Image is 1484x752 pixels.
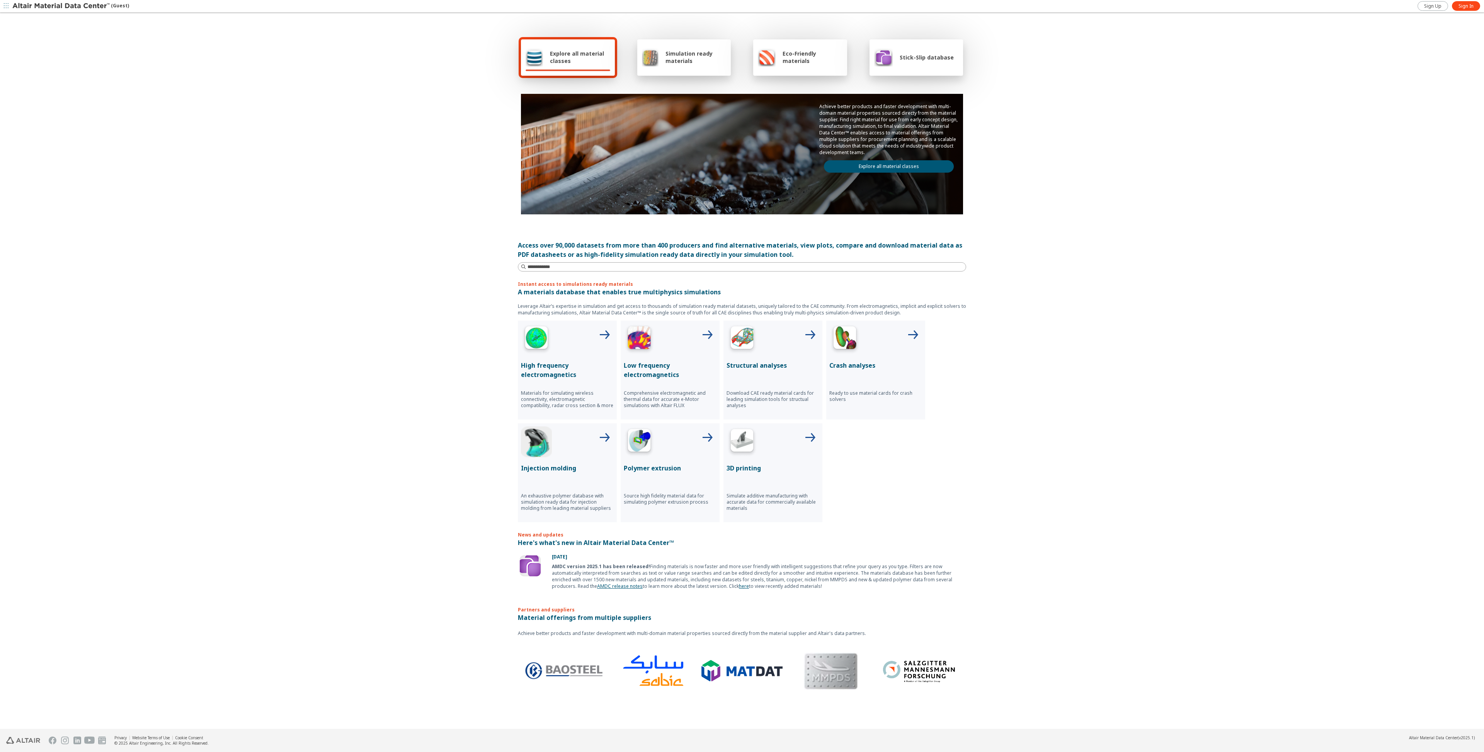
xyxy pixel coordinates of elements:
[550,50,610,65] span: Explore all material classes
[1458,3,1474,9] span: Sign In
[1424,3,1441,9] span: Sign Up
[624,463,716,473] p: Polymer extrusion
[624,493,716,505] p: Source high fidelity material data for simulating polymer extrusion process
[552,563,966,589] div: Finding materials is now faster and more user friendly with intelligent suggestions that refine y...
[1409,735,1475,740] div: (v2025.1)
[518,594,966,613] p: Partners and suppliers
[877,655,958,686] img: Logo - Salzgitter
[518,630,966,637] p: Achieve better products and faster development with multi-domain material properties sourced dire...
[829,324,860,355] img: Crash Analyses Icon
[611,645,692,696] img: Logo - Sabic
[114,735,127,740] a: Privacy
[624,361,716,379] p: Low frequency electromagnetics
[521,463,614,473] p: Injection molding
[518,423,617,522] button: Injection Molding IconInjection moldingAn exhaustive polymer database with simulation ready data ...
[642,48,659,66] img: Simulation ready materials
[727,426,757,457] img: 3D Printing Icon
[727,390,819,409] p: Download CAE ready material cards for leading simulation tools for structual analyses
[518,538,966,547] p: Here's what's new in Altair Material Data Center™
[788,643,870,699] img: MMPDS Logo
[518,303,966,316] p: Leverage Altair’s expertise in simulation and get access to thousands of simulation ready materia...
[521,390,614,409] p: Materials for simulating wireless connectivity, electromagnetic compatibility, radar cross sectio...
[552,563,650,570] b: AMDC version 2025.1 has been released!
[819,103,958,156] p: Achieve better products and faster development with multi-domain material properties sourced dire...
[175,735,203,740] a: Cookie Consent
[12,2,129,10] div: (Guest)
[518,531,966,538] p: News and updates
[114,740,209,746] div: © 2025 Altair Engineering, Inc. All Rights Reserved.
[521,493,614,511] p: An exhaustive polymer database with simulation ready data for injection molding from leading mate...
[518,553,543,578] img: Update Icon Software
[597,583,643,589] a: AMDC release notes
[727,361,819,370] p: Structural analyses
[739,583,749,589] a: here
[829,361,922,370] p: Crash analyses
[12,2,111,10] img: Altair Material Data Center
[518,241,966,259] div: Access over 90,000 datasets from more than 400 producers and find alternative materials, view plo...
[621,321,720,419] button: Low Frequency IconLow frequency electromagneticsComprehensive electromagnetic and thermal data fo...
[522,661,603,680] img: Logo - BaoSteel
[132,735,170,740] a: Website Terms of Use
[518,613,966,622] p: Material offerings from multiple suppliers
[727,324,757,355] img: Structural Analyses Icon
[521,361,614,379] p: High frequency electromagnetics
[621,423,720,522] button: Polymer Extrusion IconPolymer extrusionSource high fidelity material data for simulating polymer ...
[518,287,966,297] p: A materials database that enables true multiphysics simulations
[1452,1,1480,11] a: Sign In
[826,321,925,419] button: Crash Analyses IconCrash analysesReady to use material cards for crash solvers
[723,423,822,522] button: 3D Printing Icon3D printingSimulate additive manufacturing with accurate data for commercially av...
[723,321,822,419] button: Structural Analyses IconStructural analysesDownload CAE ready material cards for leading simulati...
[727,463,819,473] p: 3D printing
[526,48,543,66] img: Explore all material classes
[824,160,954,173] a: Explore all material classes
[829,390,922,402] p: Ready to use material cards for crash solvers
[521,324,552,355] img: High Frequency Icon
[1418,1,1448,11] a: Sign Up
[518,281,966,287] p: Instant access to simulations ready materials
[521,426,552,457] img: Injection Molding Icon
[783,50,842,65] span: Eco-Friendly materials
[552,553,966,560] p: [DATE]
[624,324,655,355] img: Low Frequency Icon
[6,737,40,744] img: Altair Engineering
[727,493,819,511] p: Simulate additive manufacturing with accurate data for commercially available materials
[624,390,716,409] p: Comprehensive electromagnetic and thermal data for accurate e-Motor simulations with Altair FLUX
[624,426,655,457] img: Polymer Extrusion Icon
[665,50,726,65] span: Simulation ready materials
[1409,735,1458,740] span: Altair Material Data Center
[874,48,893,66] img: Stick-Slip database
[900,54,954,61] span: Stick-Slip database
[758,48,776,66] img: Eco-Friendly materials
[699,660,781,681] img: Logo - MatDat
[518,321,617,419] button: High Frequency IconHigh frequency electromagneticsMaterials for simulating wireless connectivity,...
